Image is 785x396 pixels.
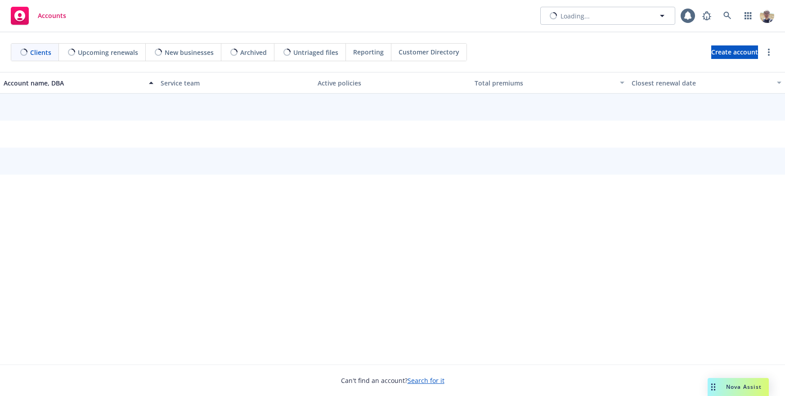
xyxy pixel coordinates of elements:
[7,3,70,28] a: Accounts
[711,45,758,59] a: Create account
[314,72,471,94] button: Active policies
[38,12,66,19] span: Accounts
[708,378,719,396] div: Drag to move
[540,7,675,25] button: Loading...
[165,48,214,57] span: New businesses
[632,78,772,88] div: Closest renewal date
[341,376,444,385] span: Can't find an account?
[293,48,338,57] span: Untriaged files
[4,78,144,88] div: Account name, DBA
[318,78,467,88] div: Active policies
[739,7,757,25] a: Switch app
[726,383,762,391] span: Nova Assist
[628,72,785,94] button: Closest renewal date
[698,7,716,25] a: Report a Bug
[561,11,590,21] span: Loading...
[718,7,736,25] a: Search
[763,47,774,58] a: more
[161,78,310,88] div: Service team
[408,376,444,385] a: Search for it
[475,78,615,88] div: Total premiums
[708,378,769,396] button: Nova Assist
[30,48,51,57] span: Clients
[471,72,628,94] button: Total premiums
[711,44,758,61] span: Create account
[760,9,774,23] img: photo
[78,48,138,57] span: Upcoming renewals
[399,47,459,57] span: Customer Directory
[353,47,384,57] span: Reporting
[157,72,314,94] button: Service team
[240,48,267,57] span: Archived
